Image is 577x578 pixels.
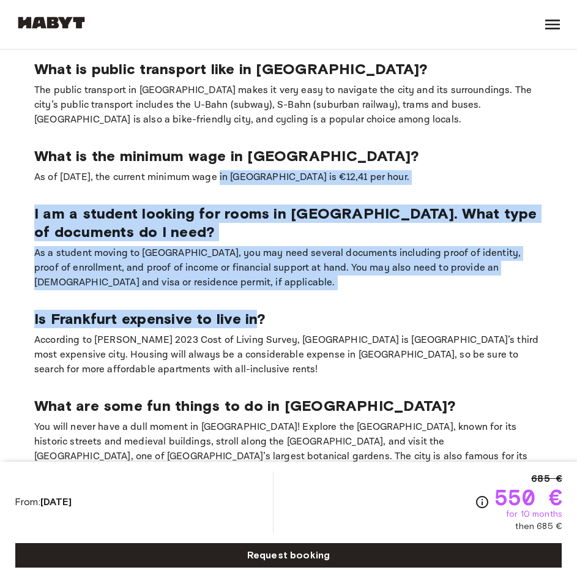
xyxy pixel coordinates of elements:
p: You will never have a dull moment in [GEOGRAPHIC_DATA]! Explore the [GEOGRAPHIC_DATA], known for ... [34,420,543,479]
p: I am a student looking for rooms in [GEOGRAPHIC_DATA]. What type of documents do I need? [34,205,543,241]
svg: Check cost overview for full price breakdown. Please note that discounts apply to new joiners onl... [475,495,490,509]
p: The public transport in [GEOGRAPHIC_DATA] makes it very easy to navigate the city and its surroun... [34,83,543,127]
p: As a student moving to [GEOGRAPHIC_DATA], you may need several documents including proof of ident... [34,246,543,290]
p: What are some fun things to do in [GEOGRAPHIC_DATA]? [34,397,543,415]
p: According to [PERSON_NAME] 2023 Cost of Living Survey, [GEOGRAPHIC_DATA] is [GEOGRAPHIC_DATA]’s t... [34,333,543,377]
p: What is public transport like in [GEOGRAPHIC_DATA]? [34,60,543,78]
span: for 10 months [506,508,562,520]
img: Habyt [15,17,88,29]
span: then 685 € [515,520,562,533]
b: [DATE] [40,496,72,508]
a: Request booking [15,542,562,568]
span: 550 € [494,486,562,508]
p: What is the minimum wage in [GEOGRAPHIC_DATA]? [34,147,543,165]
p: Is Frankfurt expensive to live in? [34,310,543,328]
span: 685 € [531,471,562,486]
span: From: [15,495,72,509]
p: As of [DATE], the current minimum wage in [GEOGRAPHIC_DATA] is €12,41 per hour. [34,170,543,185]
